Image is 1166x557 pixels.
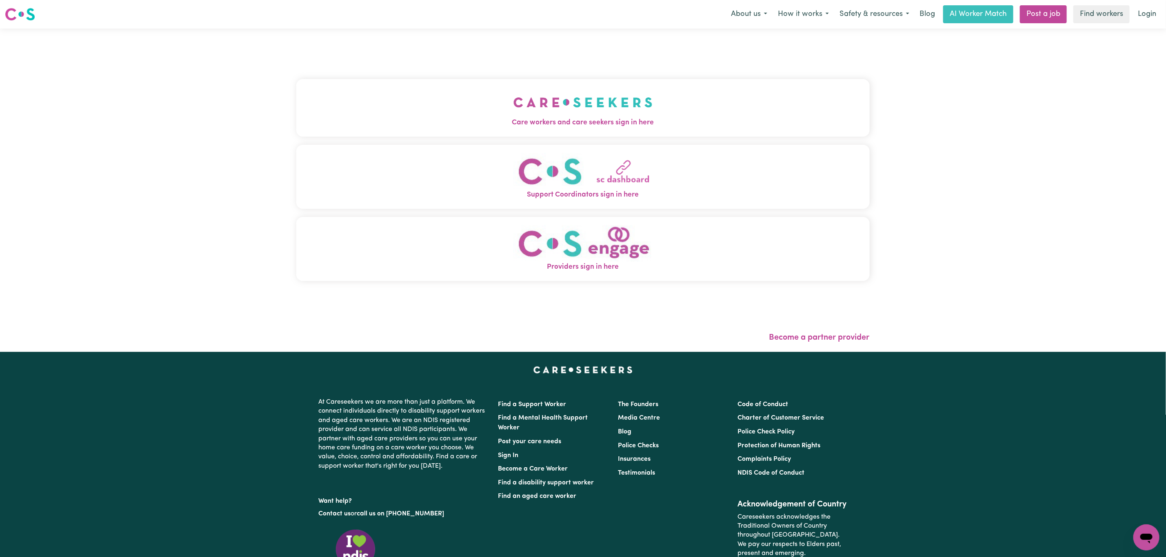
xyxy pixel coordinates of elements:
[5,7,35,22] img: Careseekers logo
[296,79,870,136] button: Care workers and care seekers sign in here
[498,438,562,445] a: Post your care needs
[498,415,588,431] a: Find a Mental Health Support Worker
[618,415,660,421] a: Media Centre
[943,5,1013,23] a: AI Worker Match
[296,145,870,209] button: Support Coordinators sign in here
[296,190,870,200] span: Support Coordinators sign in here
[1133,524,1159,550] iframe: Button to launch messaging window, conversation in progress
[1133,5,1161,23] a: Login
[498,480,594,486] a: Find a disability support worker
[915,5,940,23] a: Blog
[498,493,577,500] a: Find an aged care worker
[498,401,566,408] a: Find a Support Worker
[726,6,773,23] button: About us
[1073,5,1130,23] a: Find workers
[498,466,568,472] a: Become a Care Worker
[357,511,444,517] a: call us on [PHONE_NUMBER]
[319,394,489,474] p: At Careseekers we are more than just a platform. We connect individuals directly to disability su...
[296,217,870,281] button: Providers sign in here
[618,456,651,462] a: Insurances
[737,442,820,449] a: Protection of Human Rights
[618,429,631,435] a: Blog
[1020,5,1067,23] a: Post a job
[737,456,791,462] a: Complaints Policy
[498,452,519,459] a: Sign In
[737,470,804,476] a: NDIS Code of Conduct
[737,429,795,435] a: Police Check Policy
[296,262,870,272] span: Providers sign in here
[618,442,659,449] a: Police Checks
[773,6,834,23] button: How it works
[769,334,870,342] a: Become a partner provider
[834,6,915,23] button: Safety & resources
[319,511,351,517] a: Contact us
[319,493,489,506] p: Want help?
[618,470,655,476] a: Testimonials
[296,117,870,128] span: Care workers and care seekers sign in here
[618,401,658,408] a: The Founders
[319,506,489,522] p: or
[5,5,35,24] a: Careseekers logo
[737,401,788,408] a: Code of Conduct
[737,415,824,421] a: Charter of Customer Service
[533,367,633,373] a: Careseekers home page
[737,500,847,509] h2: Acknowledgement of Country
